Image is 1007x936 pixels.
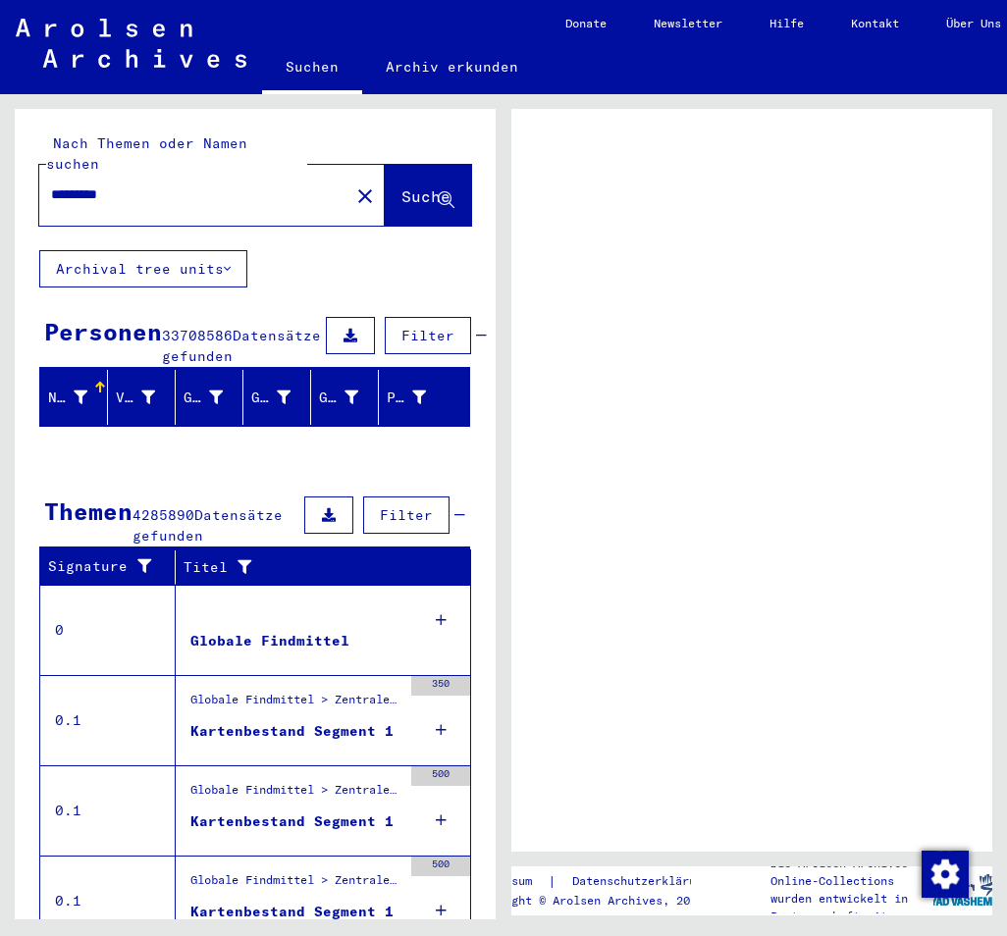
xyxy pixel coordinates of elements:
span: Filter [401,327,454,344]
mat-label: Nach Themen oder Namen suchen [46,134,247,173]
div: 500 [411,766,470,786]
div: Globale Findmittel > Zentrale Namenkartei > Karteikarten, die im Rahmen der sequentiellen Massend... [190,691,401,718]
span: 4285890 [132,506,194,524]
td: 0.1 [40,675,176,765]
div: Globale Findmittel [190,631,349,651]
div: Vorname [116,382,180,413]
mat-header-cell: Geburt‏ [243,370,311,425]
div: Signature [48,551,180,583]
button: Filter [385,317,471,354]
div: Titel [184,557,432,578]
div: Geburtsname [184,382,247,413]
button: Suche [385,165,471,226]
div: | [470,871,733,892]
mat-icon: close [353,184,377,208]
mat-header-cell: Vorname [108,370,176,425]
img: Arolsen_neg.svg [16,19,246,68]
span: Datensätze gefunden [162,327,321,365]
span: Filter [380,506,433,524]
div: Geburt‏ [251,382,315,413]
div: Kartenbestand Segment 1 [190,811,394,832]
p: wurden entwickelt in Partnerschaft mit [770,890,932,925]
div: Personen [44,314,162,349]
button: Clear [345,176,385,215]
div: 350 [411,676,470,696]
img: Zustimmung ändern [922,851,969,898]
div: Vorname [116,388,155,408]
div: Prisoner # [387,388,426,408]
div: Zustimmung ändern [921,850,968,897]
div: Globale Findmittel > Zentrale Namenkartei > Karten, die während oder unmittelbar vor der sequenti... [190,871,401,899]
div: Kartenbestand Segment 1 [190,721,394,742]
span: 33708586 [162,327,233,344]
a: Suchen [262,43,362,94]
div: Geburt‏ [251,388,291,408]
span: Suche [401,186,450,206]
div: Geburtsdatum [319,382,383,413]
td: 0 [40,585,176,675]
span: Datensätze gefunden [132,506,283,545]
div: Nachname [48,388,87,408]
div: Titel [184,551,451,583]
div: Geburtsname [184,388,223,408]
div: Globale Findmittel > Zentrale Namenkartei > Hinweiskarten und Originale, die in T/D-Fällen aufgef... [190,781,401,808]
mat-header-cell: Nachname [40,370,108,425]
div: Prisoner # [387,382,450,413]
mat-header-cell: Geburtsdatum [311,370,379,425]
mat-header-cell: Prisoner # [379,370,469,425]
button: Archival tree units [39,250,247,287]
div: Geburtsdatum [319,388,358,408]
p: Copyright © Arolsen Archives, 2021 [470,892,733,910]
div: Kartenbestand Segment 1 [190,902,394,922]
p: Die Arolsen Archives Online-Collections [770,855,932,890]
div: 500 [411,857,470,876]
div: Nachname [48,382,112,413]
td: 0.1 [40,765,176,856]
a: Archiv erkunden [362,43,542,90]
button: Filter [363,496,450,534]
mat-header-cell: Geburtsname [176,370,243,425]
a: Datenschutzerklärung [556,871,733,892]
div: Themen [44,494,132,529]
div: Signature [48,556,160,577]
